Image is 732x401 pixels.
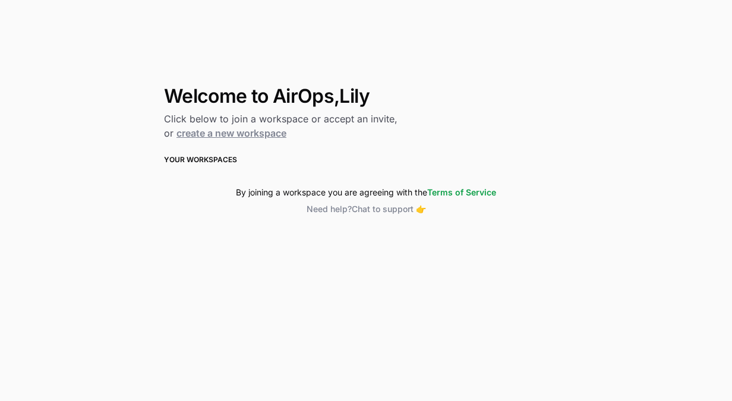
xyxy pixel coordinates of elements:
[307,204,352,214] span: Need help?
[164,187,568,198] div: By joining a workspace you are agreeing with the
[164,112,568,140] h2: Click below to join a workspace or accept an invite, or
[164,86,568,107] h1: Welcome to AirOps, Lily
[164,154,568,165] h3: Your Workspaces
[164,203,568,215] button: Need help?Chat to support 👉
[352,204,426,214] span: Chat to support 👉
[176,127,286,139] a: create a new workspace
[427,187,496,197] a: Terms of Service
